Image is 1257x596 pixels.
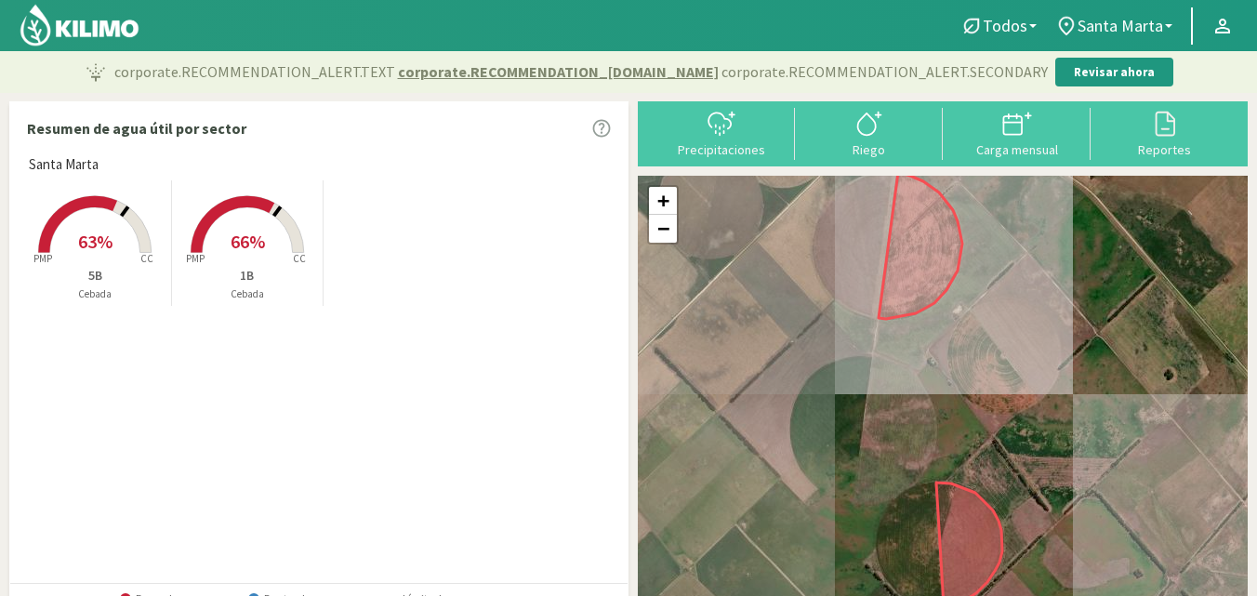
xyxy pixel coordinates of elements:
[231,230,265,253] span: 66%
[1078,16,1163,35] span: Santa Marta
[1096,143,1233,156] div: Reportes
[20,286,171,302] p: Cebada
[653,143,789,156] div: Precipitaciones
[983,16,1027,35] span: Todos
[1091,108,1238,157] button: Reportes
[29,154,99,176] span: Santa Marta
[1074,63,1155,82] p: Revisar ahora
[19,3,140,47] img: Kilimo
[78,230,112,253] span: 63%
[33,252,52,265] tspan: PMP
[186,252,205,265] tspan: PMP
[172,266,324,285] p: 1B
[27,117,246,139] p: Resumen de agua útil por sector
[943,108,1091,157] button: Carga mensual
[647,108,795,157] button: Precipitaciones
[293,252,306,265] tspan: CC
[172,286,324,302] p: Cebada
[114,60,1048,83] p: corporate.RECOMMENDATION_ALERT.TEXT
[141,252,154,265] tspan: CC
[1055,58,1173,87] button: Revisar ahora
[20,266,171,285] p: 5B
[801,143,937,156] div: Riego
[721,60,1048,83] span: corporate.RECOMMENDATION_ALERT.SECONDARY
[398,60,719,83] span: corporate.RECOMMENDATION_[DOMAIN_NAME]
[948,143,1085,156] div: Carga mensual
[649,187,677,215] a: Zoom in
[795,108,943,157] button: Riego
[649,215,677,243] a: Zoom out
